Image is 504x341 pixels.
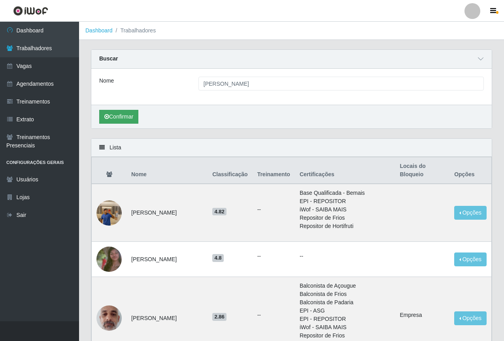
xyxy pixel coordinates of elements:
span: 2.86 [212,313,227,321]
li: EPI - REPOSITOR [300,197,391,205]
label: Nome [99,77,114,85]
button: Opções [454,311,487,325]
th: Treinamento [253,157,295,184]
li: EPI - ASG [300,307,391,315]
li: iWof - SAIBA MAIS [300,323,391,332]
span: 4.82 [212,208,227,216]
p: -- [300,252,391,260]
button: Opções [454,252,487,266]
li: Balconista de Frios [300,290,391,298]
nav: breadcrumb [79,22,504,40]
td: [PERSON_NAME] [126,184,208,242]
button: Confirmar [99,110,138,124]
img: 1722956017371.jpeg [96,200,122,226]
li: Balconista de Padaria [300,298,391,307]
th: Classificação [208,157,253,184]
button: Opções [454,206,487,220]
li: Repositor de Frios [300,214,391,222]
th: Certificações [295,157,395,184]
td: [PERSON_NAME] [126,242,208,277]
th: Nome [126,157,208,184]
li: Repositor de Frios [300,332,391,340]
ul: -- [257,205,290,214]
li: EPI - REPOSITOR [300,315,391,323]
th: Locais do Bloqueio [395,157,449,184]
li: Empresa [400,311,445,319]
ul: -- [257,252,290,260]
ul: -- [257,311,290,319]
th: Opções [449,157,491,184]
li: iWof - SAIBA MAIS [300,205,391,214]
input: Digite o Nome... [198,77,484,90]
div: Lista [91,139,492,157]
img: CoreUI Logo [13,6,48,16]
img: 1706376087329.jpeg [96,237,122,282]
strong: Buscar [99,55,118,62]
li: Balconista de Açougue [300,282,391,290]
img: 1701972182792.jpeg [96,301,122,335]
li: Repositor de Hortifruti [300,222,391,230]
li: Trabalhadores [113,26,156,35]
span: 4.8 [212,254,224,262]
li: Base Qualificada - Bemais [300,189,391,197]
a: Dashboard [85,27,113,34]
